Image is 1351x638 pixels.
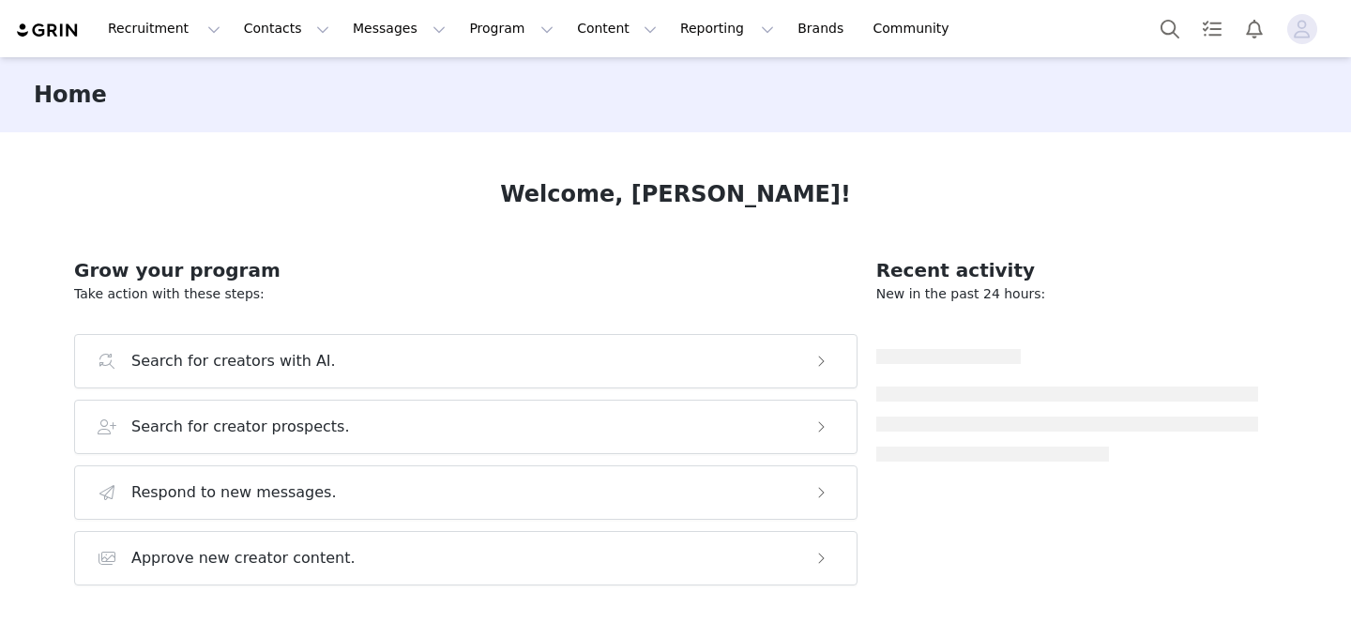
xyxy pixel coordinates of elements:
[862,8,969,50] a: Community
[74,256,858,284] h2: Grow your program
[876,256,1258,284] h2: Recent activity
[74,284,858,304] p: Take action with these steps:
[458,8,565,50] button: Program
[566,8,668,50] button: Content
[1276,14,1336,44] button: Profile
[500,177,851,211] h1: Welcome, [PERSON_NAME]!
[74,334,858,388] button: Search for creators with AI.
[131,547,356,570] h3: Approve new creator content.
[786,8,860,50] a: Brands
[74,531,858,585] button: Approve new creator content.
[876,284,1258,304] p: New in the past 24 hours:
[34,78,107,112] h3: Home
[1293,14,1311,44] div: avatar
[342,8,457,50] button: Messages
[97,8,232,50] button: Recruitment
[233,8,341,50] button: Contacts
[74,465,858,520] button: Respond to new messages.
[131,350,336,372] h3: Search for creators with AI.
[1149,8,1191,50] button: Search
[131,416,350,438] h3: Search for creator prospects.
[131,481,337,504] h3: Respond to new messages.
[1234,8,1275,50] button: Notifications
[1192,8,1233,50] a: Tasks
[15,22,81,39] img: grin logo
[74,400,858,454] button: Search for creator prospects.
[669,8,785,50] button: Reporting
